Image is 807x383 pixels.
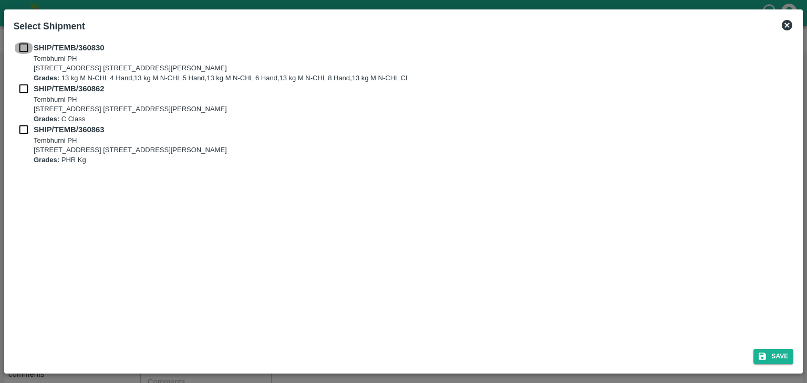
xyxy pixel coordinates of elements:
p: [STREET_ADDRESS] [STREET_ADDRESS][PERSON_NAME] [34,63,409,73]
p: Tembhurni PH [34,136,227,146]
b: Grades: [34,156,59,164]
p: C Class [34,114,227,124]
b: SHIP/TEMB/360863 [34,125,104,134]
b: SHIP/TEMB/360830 [34,44,104,52]
p: 13 kg M N-CHL 4 Hand,13 kg M N-CHL 5 Hand,13 kg M N-CHL 6 Hand,13 kg M N-CHL 8 Hand,13 kg M N-CHL CL [34,73,409,83]
b: Select Shipment [14,21,85,31]
p: [STREET_ADDRESS] [STREET_ADDRESS][PERSON_NAME] [34,145,227,155]
p: [STREET_ADDRESS] [STREET_ADDRESS][PERSON_NAME] [34,104,227,114]
p: PHR Kg [34,155,227,165]
b: Grades: [34,115,59,123]
p: Tembhurni PH [34,95,227,105]
p: Tembhurni PH [34,54,409,64]
b: SHIP/TEMB/360862 [34,84,104,93]
button: Save [753,349,793,364]
b: Grades: [34,74,59,82]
